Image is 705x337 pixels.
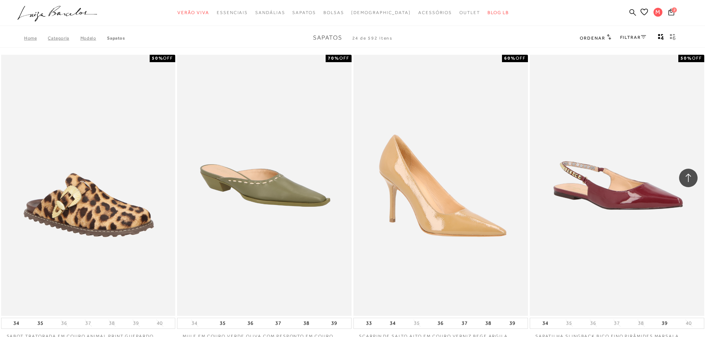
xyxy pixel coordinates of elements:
img: SCARPIN DE SALTO ALTO EM COURO VERNIZ BEGE ARGILA [354,56,527,315]
a: noSubCategoriesText [351,6,411,20]
span: Verão Viva [177,10,209,15]
button: 34 [388,318,398,328]
button: 35 [564,320,574,327]
button: 37 [83,320,93,327]
button: 35 [412,320,422,327]
a: categoryNavScreenReaderText [459,6,480,20]
a: FILTRAR [620,35,646,40]
button: 34 [189,320,200,327]
span: Ordenar [580,36,605,41]
a: SABOT TRATORADA EM COURO ANIMAL PRINT GUEPARDO SABOT TRATORADA EM COURO ANIMAL PRINT GUEPARDO [2,56,175,315]
button: 37 [459,318,470,328]
button: Mostrar 4 produtos por linha [656,33,666,43]
span: OFF [692,55,702,61]
span: Sapatos [292,10,316,15]
button: 38 [301,318,312,328]
button: 36 [435,318,446,328]
span: OFF [516,55,526,61]
button: 36 [588,320,598,327]
button: 35 [35,318,46,328]
a: Home [24,36,48,41]
span: Sapatos [313,34,342,41]
button: gridText6Desc [668,33,678,43]
img: SABOT TRATORADA EM COURO ANIMAL PRINT GUEPARDO [2,56,175,315]
a: BLOG LB [488,6,509,20]
strong: 70% [328,55,339,61]
a: SAPATILHA SLINGBACK BICO FINO PIRÂMIDES MARSALA SAPATILHA SLINGBACK BICO FINO PIRÂMIDES MARSALA [531,56,704,315]
a: categoryNavScreenReaderText [418,6,452,20]
a: MULE EM COURO VERDE OLIVA COM PESPONTO EM COURO MULE EM COURO VERDE OLIVA COM PESPONTO EM COURO [178,56,351,315]
img: SAPATILHA SLINGBACK BICO FINO PIRÂMIDES MARSALA [531,56,704,315]
button: 40 [154,320,165,327]
button: 39 [507,318,518,328]
button: 36 [59,320,69,327]
button: 38 [483,318,493,328]
strong: 50% [152,55,163,61]
a: Categoria [48,36,80,41]
span: BLOG LB [488,10,509,15]
a: Sapatos [107,36,125,41]
button: 39 [329,318,339,328]
a: categoryNavScreenReaderText [292,6,316,20]
span: Essenciais [217,10,248,15]
a: categoryNavScreenReaderText [217,6,248,20]
span: M [654,8,662,17]
span: Sandálias [255,10,285,15]
a: SCARPIN DE SALTO ALTO EM COURO VERNIZ BEGE ARGILA SCARPIN DE SALTO ALTO EM COURO VERNIZ BEGE ARGILA [354,56,527,315]
span: Bolsas [323,10,344,15]
button: 37 [612,320,622,327]
button: 39 [131,320,141,327]
span: [DEMOGRAPHIC_DATA] [351,10,411,15]
span: OFF [339,55,349,61]
span: Outlet [459,10,480,15]
button: 38 [636,320,646,327]
button: 38 [107,320,117,327]
button: 37 [273,318,283,328]
button: 33 [364,318,374,328]
button: 2 [666,8,676,18]
img: MULE EM COURO VERDE OLIVA COM PESPONTO EM COURO [178,56,351,315]
a: categoryNavScreenReaderText [255,6,285,20]
button: 34 [540,318,551,328]
button: 34 [11,318,21,328]
strong: 50% [681,55,692,61]
span: Acessórios [418,10,452,15]
a: Modelo [80,36,107,41]
span: 2 [672,7,677,13]
span: 24 de 592 itens [352,36,393,41]
a: categoryNavScreenReaderText [323,6,344,20]
a: categoryNavScreenReaderText [177,6,209,20]
button: M [650,7,666,19]
strong: 60% [504,55,516,61]
button: 36 [245,318,256,328]
button: 35 [217,318,228,328]
span: OFF [163,55,173,61]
